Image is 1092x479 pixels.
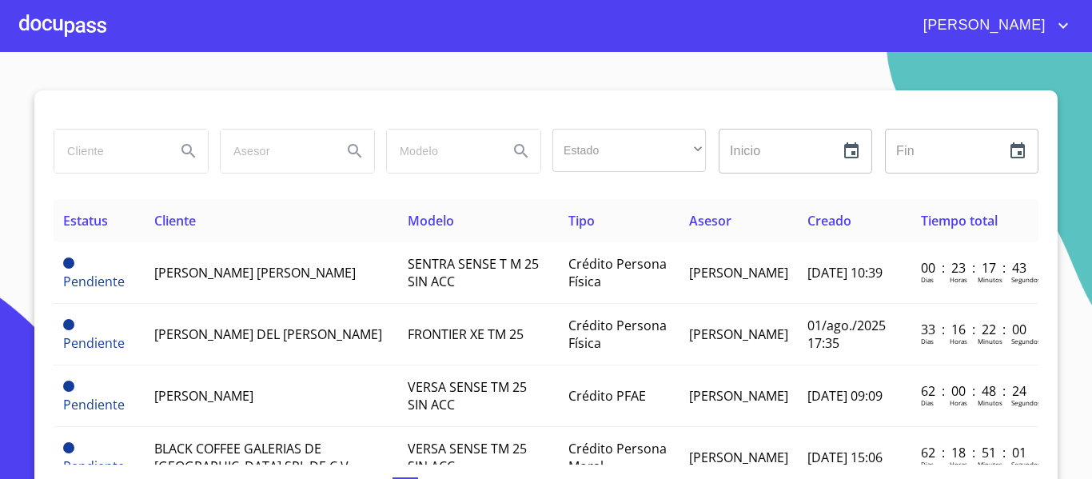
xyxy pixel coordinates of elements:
span: Modelo [408,212,454,230]
button: Search [169,132,208,170]
span: Tiempo total [921,212,998,230]
span: Crédito Persona Física [568,255,667,290]
span: [DATE] 09:09 [807,387,883,405]
span: FRONTIER XE TM 25 [408,325,524,343]
span: Asesor [689,212,731,230]
p: Segundos [1011,337,1041,345]
p: 00 : 23 : 17 : 43 [921,259,1029,277]
p: 33 : 16 : 22 : 00 [921,321,1029,338]
p: Minutos [978,460,1002,469]
span: Crédito PFAE [568,387,646,405]
p: 62 : 00 : 48 : 24 [921,382,1029,400]
span: Pendiente [63,381,74,392]
p: 62 : 18 : 51 : 01 [921,444,1029,461]
span: Pendiente [63,457,125,475]
p: Dias [921,275,934,284]
span: [PERSON_NAME] [154,387,253,405]
span: Crédito Persona Física [568,317,667,352]
p: Horas [950,275,967,284]
p: Minutos [978,337,1002,345]
span: [PERSON_NAME] [689,449,788,466]
input: search [221,130,329,173]
span: Creado [807,212,851,230]
button: account of current user [911,13,1073,38]
span: [DATE] 15:06 [807,449,883,466]
div: ​ [552,129,706,172]
span: [DATE] 10:39 [807,264,883,281]
p: Dias [921,460,934,469]
span: Cliente [154,212,196,230]
span: SENTRA SENSE T M 25 SIN ACC [408,255,539,290]
span: Pendiente [63,273,125,290]
span: Pendiente [63,319,74,330]
span: [PERSON_NAME] [911,13,1054,38]
p: Segundos [1011,460,1041,469]
p: Minutos [978,275,1002,284]
p: Minutos [978,398,1002,407]
p: Horas [950,398,967,407]
span: 01/ago./2025 17:35 [807,317,886,352]
p: Dias [921,337,934,345]
p: Dias [921,398,934,407]
span: Pendiente [63,257,74,269]
span: Crédito Persona Moral [568,440,667,475]
span: BLACK COFFEE GALERIAS DE [GEOGRAPHIC_DATA] SRL DE C.V. [154,440,352,475]
p: Segundos [1011,275,1041,284]
button: Search [336,132,374,170]
p: Segundos [1011,398,1041,407]
p: Horas [950,337,967,345]
p: Horas [950,460,967,469]
span: [PERSON_NAME] [689,264,788,281]
span: Pendiente [63,396,125,413]
span: Pendiente [63,334,125,352]
span: Pendiente [63,442,74,453]
span: VERSA SENSE TM 25 SIN ACC [408,378,527,413]
span: [PERSON_NAME] [689,325,788,343]
button: Search [502,132,540,170]
span: Estatus [63,212,108,230]
span: [PERSON_NAME] [PERSON_NAME] [154,264,356,281]
span: [PERSON_NAME] [689,387,788,405]
span: VERSA SENSE TM 25 SIN ACC [408,440,527,475]
span: [PERSON_NAME] DEL [PERSON_NAME] [154,325,382,343]
span: Tipo [568,212,595,230]
input: search [387,130,496,173]
input: search [54,130,163,173]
